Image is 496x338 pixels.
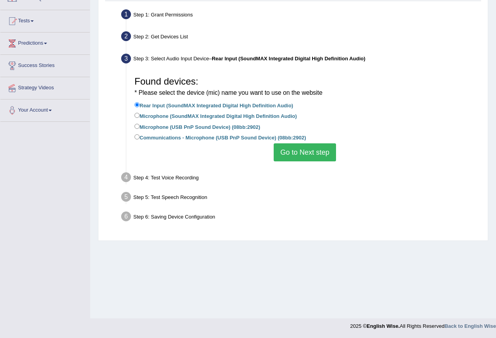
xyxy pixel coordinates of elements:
[350,318,496,330] div: 2025 © All Rights Reserved
[0,99,90,119] a: Your Account
[118,209,484,226] div: Step 6: Saving Device Configuration
[134,101,293,109] label: Rear Input (SoundMAX Integrated Digital High Definition Audio)
[134,76,475,97] h3: Found devices:
[134,102,140,107] input: Rear Input (SoundMAX Integrated Digital High Definition Audio)
[134,113,140,118] input: Microphone (SoundMAX Integrated Digital High Definition Audio)
[445,323,496,329] a: Back to English Wise
[0,55,90,74] a: Success Stories
[212,56,365,61] b: Rear Input (SoundMAX Integrated Digital High Definition Audio)
[134,133,306,141] label: Communications - Microphone (USB PnP Sound Device) (08bb:2902)
[0,33,90,52] a: Predictions
[367,323,400,329] strong: English Wise.
[0,10,90,30] a: Tests
[134,111,297,120] label: Microphone (SoundMAX Integrated Digital High Definition Audio)
[118,7,484,24] div: Step 1: Grant Permissions
[134,122,260,131] label: Microphone (USB PnP Sound Device) (08bb:2902)
[209,56,365,61] span: –
[118,29,484,46] div: Step 2: Get Devices List
[274,143,336,161] button: Go to Next step
[134,89,322,96] small: * Please select the device (mic) name you want to use on the website
[0,77,90,97] a: Strategy Videos
[118,51,484,69] div: Step 3: Select Audio Input Device
[118,170,484,187] div: Step 4: Test Voice Recording
[134,134,140,139] input: Communications - Microphone (USB PnP Sound Device) (08bb:2902)
[134,124,140,129] input: Microphone (USB PnP Sound Device) (08bb:2902)
[118,190,484,207] div: Step 5: Test Speech Recognition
